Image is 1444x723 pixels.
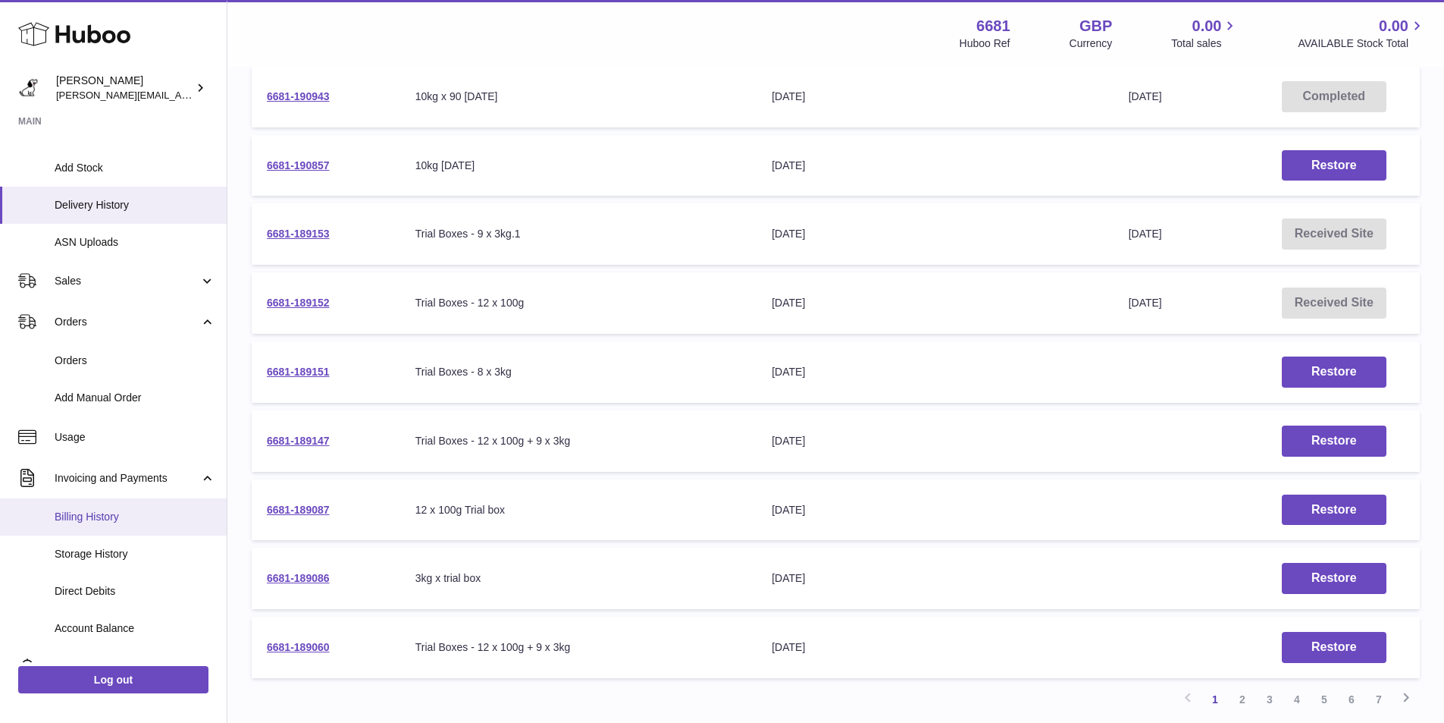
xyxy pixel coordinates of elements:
a: 6681-190857 [267,159,330,171]
span: Sales [55,274,199,288]
strong: GBP [1079,16,1112,36]
div: Trial Boxes - 8 x 3kg [415,365,741,379]
img: angela@brewbix.com [18,77,41,99]
span: Cases [55,660,215,674]
a: 6681-189152 [267,297,330,309]
a: 7 [1365,686,1392,713]
div: [DATE] [772,296,1098,310]
span: Account Balance [55,621,215,636]
a: 5 [1311,686,1338,713]
span: Delivery History [55,198,215,212]
div: [DATE] [772,640,1098,655]
div: Trial Boxes - 9 x 3kg.1 [415,227,741,241]
span: Usage [55,430,215,445]
span: Invoicing and Payments [55,471,199,486]
span: Orders [55,315,199,329]
a: Log out [18,666,208,693]
span: [DATE] [1129,90,1162,102]
span: [PERSON_NAME][EMAIL_ADDRESS][DOMAIN_NAME] [56,89,304,101]
span: Add Stock [55,161,215,175]
div: [PERSON_NAME] [56,74,193,102]
button: Restore [1282,563,1386,594]
div: [DATE] [772,503,1098,517]
a: 6681-189151 [267,366,330,378]
a: 2 [1229,686,1256,713]
span: [DATE] [1129,228,1162,240]
span: Total sales [1171,36,1239,51]
button: Restore [1282,426,1386,457]
a: 6681-189060 [267,641,330,653]
span: ASN Uploads [55,235,215,250]
div: 10kg [DATE] [415,159,741,173]
div: [DATE] [772,365,1098,379]
div: Trial Boxes - 12 x 100g + 9 x 3kg [415,434,741,448]
a: 0.00 AVAILABLE Stock Total [1298,16,1426,51]
div: [DATE] [772,571,1098,586]
div: Trial Boxes - 12 x 100g + 9 x 3kg [415,640,741,655]
span: Direct Debits [55,584,215,599]
button: Restore [1282,495,1386,526]
span: Storage History [55,547,215,561]
button: Restore [1282,357,1386,388]
div: [DATE] [772,159,1098,173]
span: 0.00 [1379,16,1408,36]
span: Billing History [55,510,215,524]
a: 6681-190943 [267,90,330,102]
div: Trial Boxes - 12 x 100g [415,296,741,310]
span: Add Manual Order [55,391,215,405]
a: 6681-189153 [267,228,330,240]
div: [DATE] [772,90,1098,104]
span: [DATE] [1129,297,1162,309]
div: [DATE] [772,434,1098,448]
a: 1 [1201,686,1229,713]
div: Huboo Ref [960,36,1010,51]
span: Orders [55,354,215,368]
div: 12 x 100g Trial box [415,503,741,517]
div: 3kg x trial box [415,571,741,586]
button: Restore [1282,632,1386,663]
button: Restore [1282,150,1386,181]
span: 0.00 [1192,16,1222,36]
span: AVAILABLE Stock Total [1298,36,1426,51]
a: 4 [1283,686,1311,713]
div: [DATE] [772,227,1098,241]
a: 0.00 Total sales [1171,16,1239,51]
a: 6681-189086 [267,572,330,584]
a: 6681-189087 [267,504,330,516]
a: 6681-189147 [267,435,330,447]
div: 10kg x 90 [DATE] [415,90,741,104]
div: Currency [1070,36,1113,51]
a: 3 [1256,686,1283,713]
strong: 6681 [976,16,1010,36]
a: 6 [1338,686,1365,713]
